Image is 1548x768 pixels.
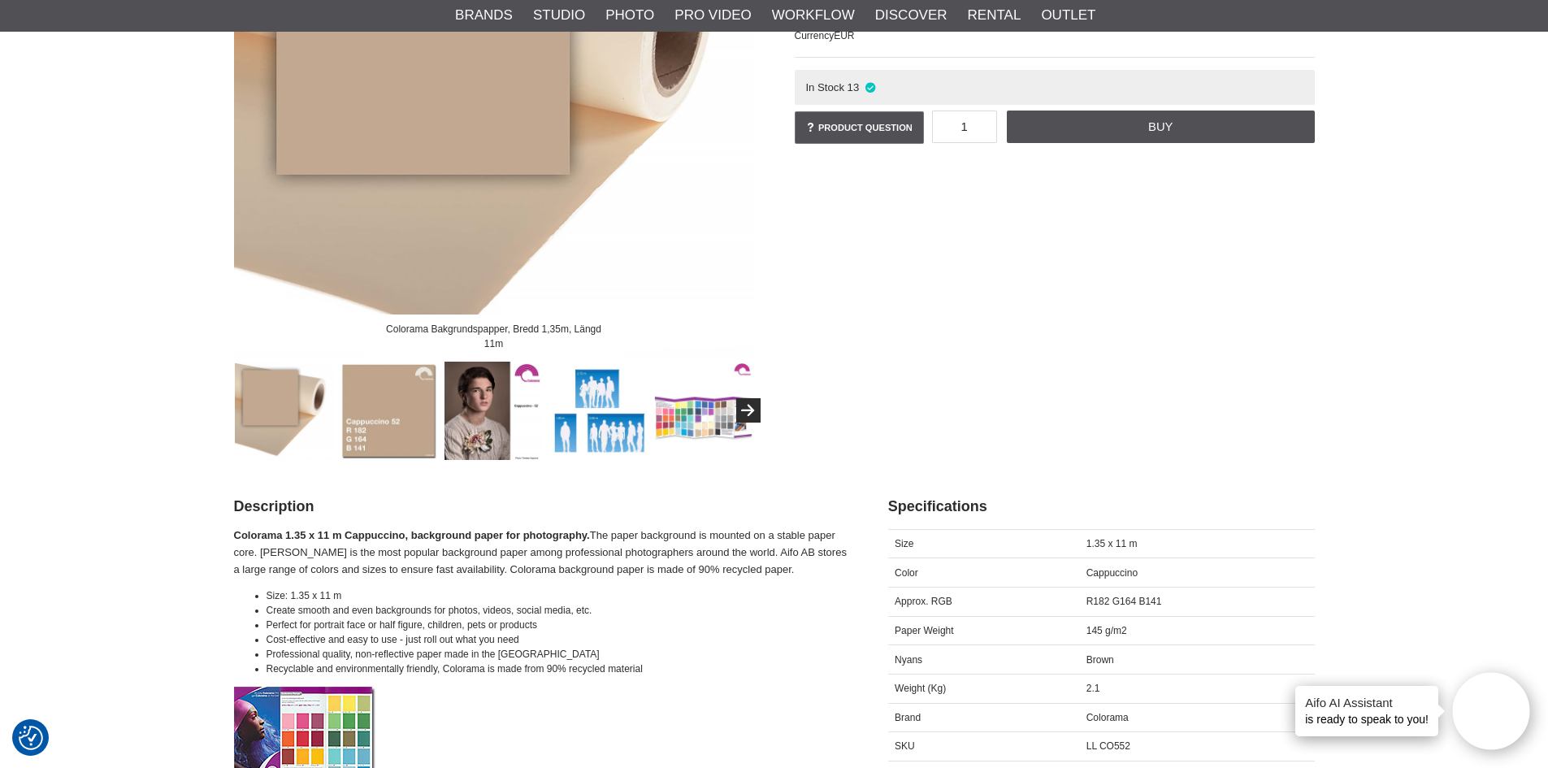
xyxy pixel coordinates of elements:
[1086,567,1138,579] span: Cappuccino
[848,81,860,93] span: 13
[364,315,624,358] div: Colorama Bakgrundspapper, Bredd 1,35m, Längd 11m
[895,596,952,607] span: Approx. RGB
[234,527,848,578] p: The paper background is mounted on a stable paper core. [PERSON_NAME] is the most popular backgro...
[863,81,877,93] i: In stock
[455,5,513,26] a: Brands
[234,497,848,517] h2: Description
[1086,712,1129,723] span: Colorama
[549,362,648,460] img: Seamless Paper Width Comparison
[654,362,752,460] img: Order the Colorama color chart to see the colors live
[267,647,848,662] li: Professional quality, non-reflective paper made in the [GEOGRAPHIC_DATA]
[772,5,855,26] a: Workflow
[895,683,946,694] span: Weight (Kg)
[1086,596,1162,607] span: R182 G164 B141
[875,5,947,26] a: Discover
[19,723,43,753] button: Consent Preferences
[1086,683,1100,694] span: 2.1
[267,603,848,618] li: Create smooth and even backgrounds for photos, videos, social media, etc.
[888,497,1315,517] h2: Specifications
[834,30,854,41] span: EUR
[1041,5,1095,26] a: Outlet
[968,5,1021,26] a: Rental
[895,567,918,579] span: Color
[805,81,844,93] span: In Stock
[1086,740,1130,752] span: LL CO552
[19,726,43,750] img: Revisit consent button
[736,398,761,423] button: Next
[795,111,924,144] a: Product question
[895,740,915,752] span: SKU
[795,30,835,41] span: Currency
[895,712,921,723] span: Brand
[234,529,590,541] strong: Colorama 1.35 x 11 m Cappuccino, background paper for photography.
[267,662,848,676] li: Recyclable and environmentally friendly, Colorama is made from 90% recycled material
[267,618,848,632] li: Perfect for portrait face or half figure, children, pets or products
[267,588,848,603] li: Size: 1.35 x 11 m
[1007,111,1314,143] a: Buy
[533,5,585,26] a: Studio
[895,654,922,666] span: Nyans
[1086,625,1127,636] span: 145 g/m2
[1086,654,1114,666] span: Brown
[1086,538,1138,549] span: 1.35 x 11 m
[1305,694,1429,711] h4: Aifo AI Assistant
[267,632,848,647] li: Cost-effective and easy to use - just roll out what you need
[895,538,913,549] span: Size
[340,362,438,460] img: Cappuccino 52 - Kalibrerad Monitor Adobe RGB 6500K
[605,5,654,26] a: Photo
[235,362,333,460] img: Colorama Bakgrundspapper, Bredd 1,35m, Längd 11m
[444,362,543,460] img: Colorama Cappuccino 52 - Photo Theresé Asplund
[1295,686,1438,736] div: is ready to speak to you!
[674,5,751,26] a: Pro Video
[895,625,954,636] span: Paper Weight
